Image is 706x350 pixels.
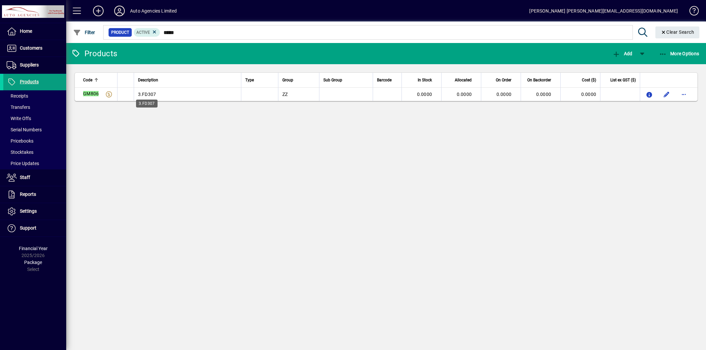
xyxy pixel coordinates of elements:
[661,29,694,35] span: Clear Search
[71,48,117,59] div: Products
[406,76,438,84] div: In Stock
[679,89,689,100] button: More options
[610,76,636,84] span: List ex GST ($)
[134,28,160,37] mat-chip: Activation Status: Active
[130,6,177,16] div: Auto Agencies Limited
[3,147,66,158] a: Stocktakes
[282,76,293,84] span: Group
[536,92,551,97] span: 0.0000
[20,79,39,84] span: Products
[109,5,130,17] button: Profile
[485,76,517,84] div: On Order
[3,113,66,124] a: Write Offs
[457,92,472,97] span: 0.0000
[496,76,511,84] span: On Order
[136,100,158,108] div: 3.FD307
[659,51,699,56] span: More Options
[20,28,32,34] span: Home
[20,175,30,180] span: Staff
[3,57,66,73] a: Suppliers
[138,76,237,84] div: Description
[3,23,66,40] a: Home
[3,220,66,237] a: Support
[282,92,288,97] span: ZZ
[20,208,37,214] span: Settings
[655,26,700,38] button: Clear
[136,30,150,35] span: Active
[611,48,634,60] button: Add
[3,186,66,203] a: Reports
[582,76,596,84] span: Cost ($)
[83,76,92,84] span: Code
[138,92,156,97] span: 3.FD307
[3,135,66,147] a: Pricebooks
[7,93,28,99] span: Receipts
[282,76,315,84] div: Group
[73,30,95,35] span: Filter
[20,225,36,231] span: Support
[525,76,557,84] div: On Backorder
[3,124,66,135] a: Serial Numbers
[455,76,472,84] span: Allocated
[20,192,36,197] span: Reports
[560,88,600,101] td: 0.0000
[661,89,672,100] button: Edit
[88,5,109,17] button: Add
[3,40,66,57] a: Customers
[245,76,274,84] div: Type
[20,62,39,67] span: Suppliers
[377,76,392,84] span: Barcode
[3,102,66,113] a: Transfers
[527,76,551,84] span: On Backorder
[377,76,398,84] div: Barcode
[138,76,158,84] span: Description
[684,1,698,23] a: Knowledge Base
[19,246,48,251] span: Financial Year
[417,92,432,97] span: 0.0000
[496,92,512,97] span: 0.0000
[71,26,97,38] button: Filter
[83,91,99,96] em: GM806
[7,127,42,132] span: Serial Numbers
[323,76,342,84] span: Sub Group
[657,48,701,60] button: More Options
[3,90,66,102] a: Receipts
[7,116,31,121] span: Write Offs
[7,161,39,166] span: Price Updates
[83,76,113,84] div: Code
[3,203,66,220] a: Settings
[7,150,33,155] span: Stocktakes
[529,6,678,16] div: [PERSON_NAME] [PERSON_NAME][EMAIL_ADDRESS][DOMAIN_NAME]
[612,51,632,56] span: Add
[7,105,30,110] span: Transfers
[3,169,66,186] a: Staff
[24,260,42,265] span: Package
[323,76,369,84] div: Sub Group
[245,76,254,84] span: Type
[7,138,33,144] span: Pricebooks
[418,76,432,84] span: In Stock
[20,45,42,51] span: Customers
[446,76,478,84] div: Allocated
[3,158,66,169] a: Price Updates
[111,29,129,36] span: Product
